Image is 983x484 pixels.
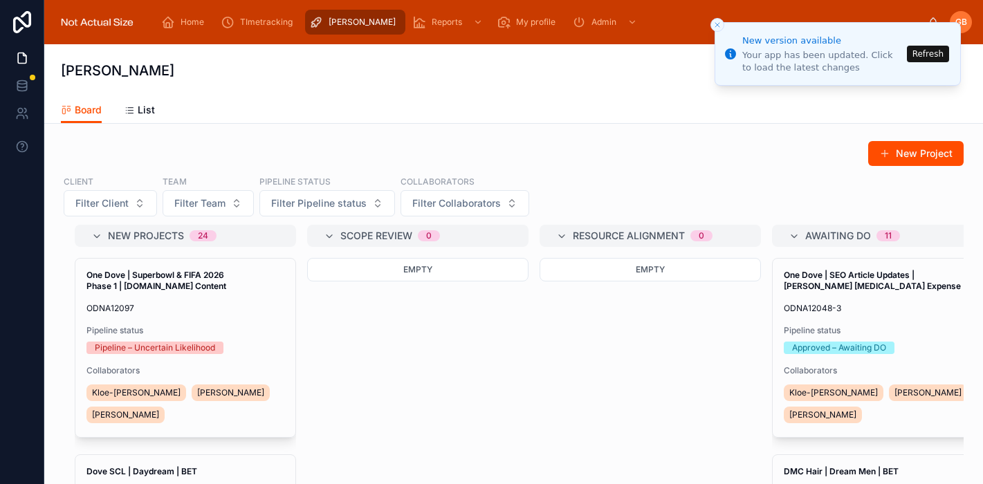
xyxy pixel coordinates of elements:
[742,34,903,48] div: New version available
[401,175,475,187] label: Collaborators
[138,103,155,117] span: List
[86,303,284,314] span: ODNA12097
[329,17,396,28] span: [PERSON_NAME]
[493,10,565,35] a: My profile
[64,190,157,216] button: Select Button
[426,230,432,241] div: 0
[55,11,139,33] img: App logo
[198,230,208,241] div: 24
[868,141,964,166] button: New Project
[259,175,331,187] label: Pipeline status
[92,409,159,420] span: [PERSON_NAME]
[784,303,982,314] span: ODNA12048-3
[432,17,462,28] span: Reports
[699,230,704,241] div: 0
[340,229,412,243] span: Scope review
[61,97,102,124] a: Board
[75,103,102,117] span: Board
[955,17,967,28] span: GB
[157,10,214,35] a: Home
[784,365,982,376] span: Collaborators
[64,175,93,187] label: Client
[174,196,226,210] span: Filter Team
[86,466,197,476] strong: Dove SCL | Daydream | BET
[86,325,284,336] span: Pipeline status
[217,10,302,35] a: TImetracking
[412,196,501,210] span: Filter Collaborators
[86,365,284,376] span: Collaborators
[163,175,187,187] label: Team
[61,61,174,80] h1: [PERSON_NAME]
[240,17,293,28] span: TImetracking
[789,387,878,398] span: Kloe-[PERSON_NAME]
[305,10,405,35] a: [PERSON_NAME]
[907,46,949,62] button: Refresh
[401,190,529,216] button: Select Button
[784,466,899,476] strong: DMC Hair | Dream Men | BET
[568,10,644,35] a: Admin
[784,325,982,336] span: Pipeline status
[792,342,886,354] div: Approved – Awaiting DO
[789,409,856,420] span: [PERSON_NAME]
[885,230,892,241] div: 11
[636,264,665,274] span: Empty
[271,196,367,210] span: Filter Pipeline status
[784,270,961,291] strong: One Dove | SEO Article Updates | [PERSON_NAME] [MEDICAL_DATA] Expense
[805,229,871,243] span: Awaiting DO
[108,229,184,243] span: New projects
[710,18,724,32] button: Close toast
[197,387,264,398] span: [PERSON_NAME]
[92,387,181,398] span: Kloe-[PERSON_NAME]
[894,387,962,398] span: [PERSON_NAME]
[86,270,226,291] strong: One Dove | Superbowl & FIFA 2026 Phase 1 | [DOMAIN_NAME] Content
[150,7,928,37] div: scrollable content
[95,342,215,354] div: Pipeline – Uncertain Likelihood
[591,17,616,28] span: Admin
[516,17,555,28] span: My profile
[408,10,490,35] a: Reports
[403,264,432,274] span: Empty
[163,190,254,216] button: Select Button
[573,229,685,243] span: Resource alignment
[75,258,296,438] a: One Dove | Superbowl & FIFA 2026 Phase 1 | [DOMAIN_NAME] ContentODNA12097Pipeline statusPipeline ...
[124,97,155,125] a: List
[742,49,903,74] div: Your app has been updated. Click to load the latest changes
[75,196,129,210] span: Filter Client
[181,17,204,28] span: Home
[259,190,395,216] button: Select Button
